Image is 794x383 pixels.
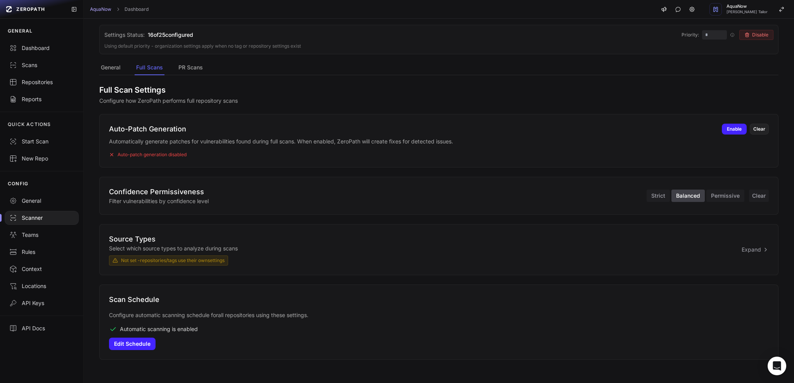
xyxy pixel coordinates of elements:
span: ZEROPATH [16,6,45,12]
a: Dashboard [125,6,149,12]
h3: Source Types [109,234,238,245]
button: Clear [750,124,769,135]
div: Scans [9,61,74,69]
div: Rules [9,248,74,256]
h3: Scan Schedule [109,294,769,305]
h3: Confidence Permissiveness [109,186,209,197]
div: Start Scan [9,138,74,145]
span: Auto-patch generation disabled [118,152,187,158]
span: 16 of 25 configured [148,31,193,39]
p: Automatically generate patches for vulnerabilities found during full scans. When enabled, ZeroPat... [109,138,713,145]
button: Edit Schedule [109,338,156,350]
span: Not set - repositories/tags use their own settings [121,257,225,264]
div: Scanner [9,214,74,222]
span: Automatic scanning is enabled [120,325,198,333]
button: Balanced [671,190,705,202]
p: QUICK ACTIONS [8,121,51,128]
div: Dashboard [9,44,74,52]
a: ZEROPATH [3,3,65,16]
div: Open Intercom Messenger [768,357,786,375]
h3: Auto-Patch Generation [109,124,713,135]
div: API Keys [9,299,74,307]
span: Priority: [682,32,699,38]
button: Expand [742,246,769,254]
p: Configure automatic scanning schedule for all repositories using these settings . [109,311,769,319]
button: Strict [647,190,670,202]
div: Teams [9,231,74,239]
p: Filter vulnerabilities by confidence level [109,197,209,205]
p: Configure how ZeroPath performs full repository scans [99,97,778,105]
div: Context [9,265,74,273]
button: Full Scans [135,60,164,75]
div: API Docs [9,324,74,332]
svg: chevron right, [115,7,121,12]
nav: breadcrumb [90,6,149,12]
div: Repositories [9,78,74,86]
button: PR Scans [177,60,204,75]
h2: Full Scan Settings [99,85,778,95]
button: Enable [722,124,747,135]
span: Settings Status: [104,31,145,39]
div: General [9,197,74,205]
span: AquaNow [727,4,768,9]
p: GENERAL [8,28,33,34]
button: Clear [749,190,769,202]
div: Using default priority - organization settings apply when no tag or repository settings exist [104,43,773,49]
p: CONFIG [8,181,28,187]
div: Locations [9,282,74,290]
span: [PERSON_NAME] Tailor [727,10,768,14]
a: AquaNow [90,6,111,12]
p: Select which source types to analyze during scans [109,245,238,252]
button: Permissive [706,190,744,202]
button: General [99,60,122,75]
div: New Repo [9,155,74,162]
div: Reports [9,95,74,103]
button: Disable [739,30,773,40]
